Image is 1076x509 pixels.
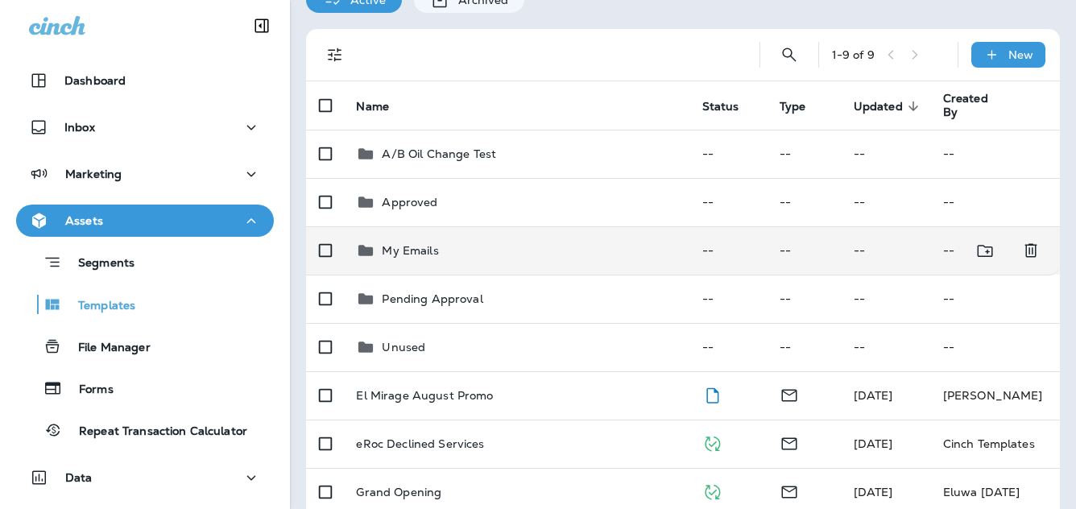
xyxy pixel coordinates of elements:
td: -- [841,275,930,323]
button: Repeat Transaction Calculator [16,413,274,447]
span: Created By [943,92,1013,119]
div: 1 - 9 of 9 [832,48,875,61]
button: File Manager [16,329,274,363]
p: Inbox [64,121,95,134]
p: eRoc Declined Services [356,437,484,450]
button: Dashboard [16,64,274,97]
td: -- [767,323,841,371]
td: -- [841,178,930,226]
span: Published [702,483,722,498]
p: Unused [382,341,425,354]
span: Name [356,100,389,114]
p: Forms [63,383,114,398]
button: Inbox [16,111,274,143]
td: -- [689,130,767,178]
p: Grand Opening [356,486,441,499]
button: Marketing [16,158,274,190]
button: Data [16,461,274,494]
td: -- [930,130,1060,178]
button: Filters [319,39,351,71]
td: -- [767,226,841,275]
span: Email [780,483,799,498]
span: Email [780,435,799,449]
button: Delete [1015,234,1047,267]
p: New [1008,48,1033,61]
td: -- [930,226,1020,275]
p: Dashboard [64,74,126,87]
td: -- [767,275,841,323]
td: -- [930,275,1060,323]
p: A/B Oil Change Test [382,147,496,160]
p: Pending Approval [382,292,482,305]
p: Assets [65,214,103,227]
td: -- [767,178,841,226]
span: Jason Munk [854,388,893,403]
span: Name [356,99,410,114]
span: Published [702,435,722,449]
span: Created By [943,92,992,119]
p: File Manager [62,341,151,356]
td: -- [689,226,767,275]
p: Data [65,471,93,484]
td: -- [689,323,767,371]
td: -- [689,275,767,323]
span: Status [702,100,739,114]
button: Assets [16,205,274,237]
td: -- [767,130,841,178]
button: Move to folder [969,234,1002,267]
td: Cinch Templates [930,420,1060,468]
span: Jason Munk [854,437,893,451]
span: Type [780,99,827,114]
button: Forms [16,371,274,405]
td: -- [841,130,930,178]
p: Repeat Transaction Calculator [63,424,247,440]
p: Approved [382,196,437,209]
td: -- [930,178,1060,226]
span: Status [702,99,760,114]
td: -- [841,226,930,275]
button: Search Templates [773,39,805,71]
td: -- [930,323,1060,371]
p: Marketing [65,168,122,180]
td: [PERSON_NAME] [930,371,1060,420]
span: Updated [854,99,924,114]
span: Email [780,387,799,401]
button: Templates [16,288,274,321]
span: Draft [702,387,722,401]
span: Type [780,100,806,114]
p: Templates [62,299,135,314]
td: -- [689,178,767,226]
button: Collapse Sidebar [239,10,284,42]
span: Updated [854,100,903,114]
button: Segments [16,245,274,279]
td: -- [841,323,930,371]
span: Blanche Peterson [854,485,893,499]
p: My Emails [382,244,438,257]
p: Segments [62,256,134,272]
p: El Mirage August Promo [356,389,493,402]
